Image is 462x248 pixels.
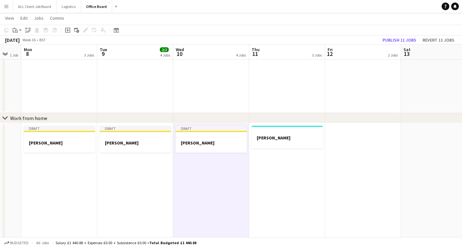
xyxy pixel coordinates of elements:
[100,47,107,52] span: Tue
[3,239,30,246] button: Budgeted
[24,47,32,52] span: Mon
[21,37,37,42] span: Week 36
[176,47,184,52] span: Wed
[3,14,17,22] a: View
[160,47,169,52] span: 2/2
[100,126,171,131] div: Draft
[312,53,322,57] div: 3 Jobs
[24,140,95,146] h3: [PERSON_NAME]
[20,15,28,21] span: Edit
[175,50,184,57] span: 10
[10,241,29,245] span: Budgeted
[160,53,170,57] div: 4 Jobs
[99,50,107,57] span: 9
[327,50,333,57] span: 12
[84,53,94,57] div: 3 Jobs
[236,53,246,57] div: 4 Jobs
[34,15,44,21] span: Jobs
[24,126,95,131] div: Draft
[81,0,112,13] button: Office Board
[5,37,20,43] div: [DATE]
[10,53,18,57] div: 1 Job
[100,126,171,153] app-job-card: Draft[PERSON_NAME]
[176,126,247,131] div: Draft
[5,15,14,21] span: View
[380,36,419,44] button: Publish 11 jobs
[404,47,411,52] span: Sat
[23,50,32,57] span: 8
[252,126,323,149] app-job-card: [PERSON_NAME]
[328,47,333,52] span: Fri
[18,14,30,22] a: Edit
[149,240,196,245] span: Total Budgeted £1 440.88
[10,115,47,121] div: Work from home
[176,126,247,153] app-job-card: Draft[PERSON_NAME]
[100,140,171,146] h3: [PERSON_NAME]
[24,126,95,153] app-job-card: Draft[PERSON_NAME]
[176,140,247,146] h3: [PERSON_NAME]
[56,240,196,245] div: Salary £1 440.88 + Expenses £0.00 + Subsistence £0.00 =
[31,14,46,22] a: Jobs
[252,47,260,52] span: Thu
[50,15,64,21] span: Comms
[35,240,50,245] span: All jobs
[39,37,46,42] div: BST
[57,0,81,13] button: Logistics
[251,50,260,57] span: 11
[388,53,398,57] div: 2 Jobs
[420,36,457,44] button: Revert 11 jobs
[47,14,67,22] a: Comms
[403,50,411,57] span: 13
[13,0,57,13] button: ALL Client Job Board
[252,135,323,141] h3: [PERSON_NAME]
